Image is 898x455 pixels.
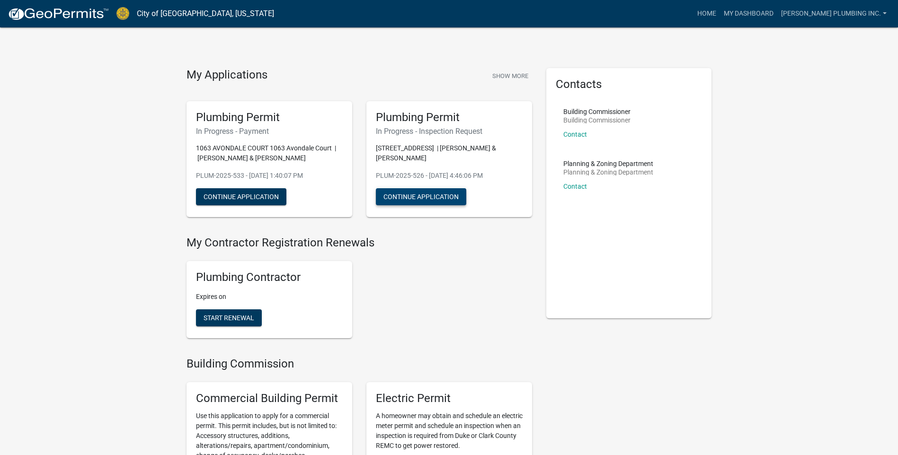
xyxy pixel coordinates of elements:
[376,127,523,136] h6: In Progress - Inspection Request
[187,68,267,82] h4: My Applications
[694,5,720,23] a: Home
[187,236,532,346] wm-registration-list-section: My Contractor Registration Renewals
[196,171,343,181] p: PLUM-2025-533 - [DATE] 1:40:07 PM
[196,271,343,284] h5: Plumbing Contractor
[489,68,532,84] button: Show More
[196,392,343,405] h5: Commercial Building Permit
[196,309,262,326] button: Start Renewal
[563,108,631,115] p: Building Commissioner
[556,78,702,91] h5: Contacts
[376,143,523,163] p: [STREET_ADDRESS] | [PERSON_NAME] & [PERSON_NAME]
[563,131,587,138] a: Contact
[116,7,129,20] img: City of Jeffersonville, Indiana
[376,111,523,124] h5: Plumbing Permit
[563,169,653,175] p: Planning & Zoning Department
[196,111,343,124] h5: Plumbing Permit
[196,292,343,302] p: Expires on
[204,314,254,322] span: Start Renewal
[376,411,523,451] p: A homeowner may obtain and schedule an electric meter permit and schedule an inspection when an i...
[376,188,466,205] button: Continue Application
[563,117,631,123] p: Building Commissioner
[376,171,523,181] p: PLUM-2025-526 - [DATE] 4:46:06 PM
[187,236,532,250] h4: My Contractor Registration Renewals
[137,6,274,22] a: City of [GEOGRAPHIC_DATA], [US_STATE]
[563,183,587,190] a: Contact
[196,188,286,205] button: Continue Application
[187,357,532,371] h4: Building Commission
[720,5,777,23] a: My Dashboard
[376,392,523,405] h5: Electric Permit
[196,143,343,163] p: 1063 AVONDALE COURT 1063 Avondale Court | [PERSON_NAME] & [PERSON_NAME]
[777,5,890,23] a: [PERSON_NAME] Plumbing inc.
[563,160,653,167] p: Planning & Zoning Department
[196,127,343,136] h6: In Progress - Payment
